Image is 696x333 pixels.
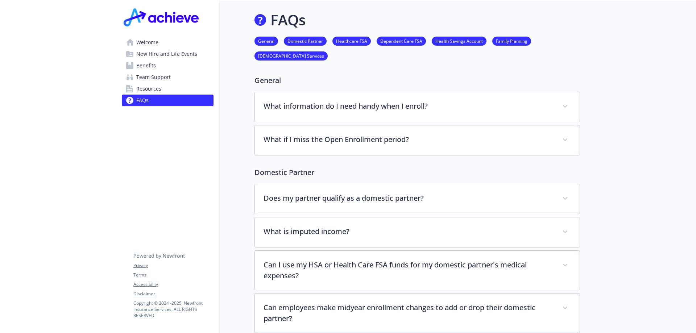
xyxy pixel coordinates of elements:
[264,101,554,112] p: What information do I need handy when I enroll?
[270,9,306,31] h1: FAQs
[255,294,580,333] div: Can employees make midyear enrollment changes to add or drop their domestic partner?
[284,37,327,44] a: Domestic Partner
[255,125,580,155] div: What if I miss the Open Enrollment period?
[133,281,213,288] a: Accessibility
[254,167,580,178] p: Domestic Partner
[255,251,580,290] div: Can I use my HSA or Health Care FSA funds for my domestic partner's medical expenses?
[254,75,580,86] p: General
[254,37,278,44] a: General
[332,37,371,44] a: Healthcare FSA
[255,184,580,214] div: Does my partner qualify as a domestic partner?
[122,37,214,48] a: Welcome
[255,92,580,122] div: What information do I need handy when I enroll?
[254,52,328,59] a: [DEMOGRAPHIC_DATA] Services
[264,226,554,237] p: What is imputed income?
[492,37,531,44] a: Family Planning
[133,272,213,278] a: Terms
[133,300,213,319] p: Copyright © 2024 - 2025 , Newfront Insurance Services, ALL RIGHTS RESERVED
[136,71,171,83] span: Team Support
[122,48,214,60] a: New Hire and Life Events
[432,37,486,44] a: Health Savings Account
[136,95,149,106] span: FAQs
[136,83,161,95] span: Resources
[122,83,214,95] a: Resources
[255,217,580,247] div: What is imputed income?
[136,37,158,48] span: Welcome
[136,60,156,71] span: Benefits
[133,291,213,297] a: Disclaimer
[264,134,554,145] p: What if I miss the Open Enrollment period?
[136,48,197,60] span: New Hire and Life Events
[122,95,214,106] a: FAQs
[377,37,426,44] a: Dependent Care FSA
[133,262,213,269] a: Privacy
[264,302,554,324] p: Can employees make midyear enrollment changes to add or drop their domestic partner?
[264,259,554,281] p: Can I use my HSA or Health Care FSA funds for my domestic partner's medical expenses?
[122,71,214,83] a: Team Support
[122,60,214,71] a: Benefits
[264,193,554,204] p: Does my partner qualify as a domestic partner?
